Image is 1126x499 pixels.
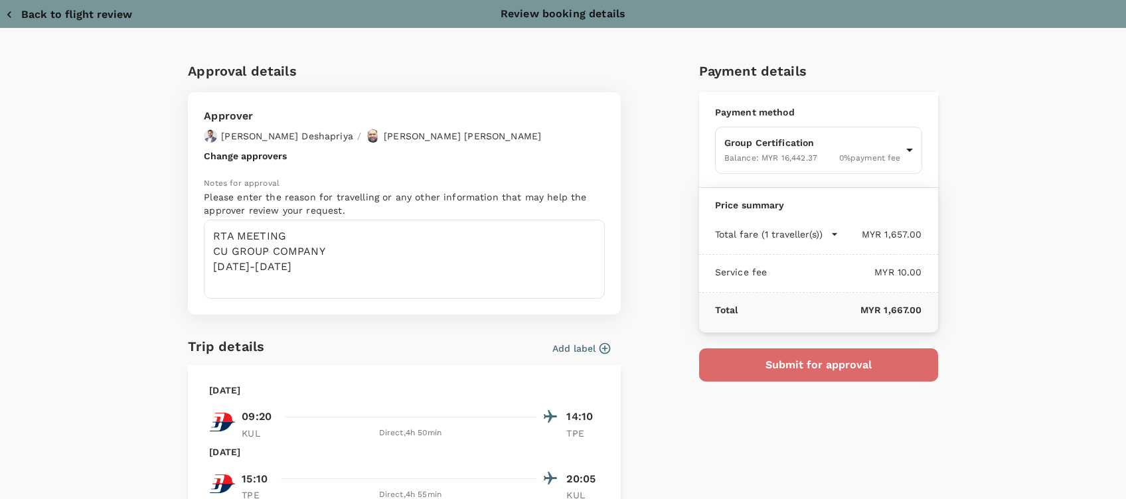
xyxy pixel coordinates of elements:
[552,342,610,355] button: Add label
[384,129,541,143] p: [PERSON_NAME] [PERSON_NAME]
[204,151,287,161] button: Change approvers
[366,129,380,143] img: avatar-67b4218f54620.jpeg
[738,303,922,317] p: MYR 1,667.00
[566,409,600,425] p: 14:10
[283,427,537,440] div: Direct , 4h 50min
[5,8,132,21] button: Back to flight review
[188,336,264,357] h6: Trip details
[204,129,217,143] img: avatar-67a5bcb800f47.png
[209,409,236,435] img: MH
[767,265,922,279] p: MYR 10.00
[357,129,361,143] p: /
[715,127,922,174] div: Group CertificationBalance: MYR 16,442.370%payment fee
[715,106,922,119] p: Payment method
[209,470,236,497] img: MH
[566,471,600,487] p: 20:05
[204,108,541,124] p: Approver
[242,409,272,425] p: 09:20
[242,471,268,487] p: 15:10
[188,60,621,82] h6: Approval details
[724,136,901,149] p: Group Certification
[209,445,240,459] p: [DATE]
[204,190,605,217] p: Please enter the reason for travelling or any other information that may help the approver review...
[204,177,605,190] p: Notes for approval
[221,129,353,143] p: [PERSON_NAME] Deshapriya
[715,228,823,241] p: Total fare (1 traveller(s))
[715,198,922,212] p: Price summary
[242,427,275,440] p: KUL
[699,60,938,82] h6: Payment details
[715,228,839,241] button: Total fare (1 traveller(s))
[209,384,240,397] p: [DATE]
[724,153,817,163] span: Balance : MYR 16,442.37
[699,348,938,382] button: Submit for approval
[501,6,625,22] p: Review booking details
[715,265,767,279] p: Service fee
[839,228,922,241] p: MYR 1,657.00
[715,303,738,317] p: Total
[839,153,901,163] span: 0 % payment fee
[566,427,600,440] p: TPE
